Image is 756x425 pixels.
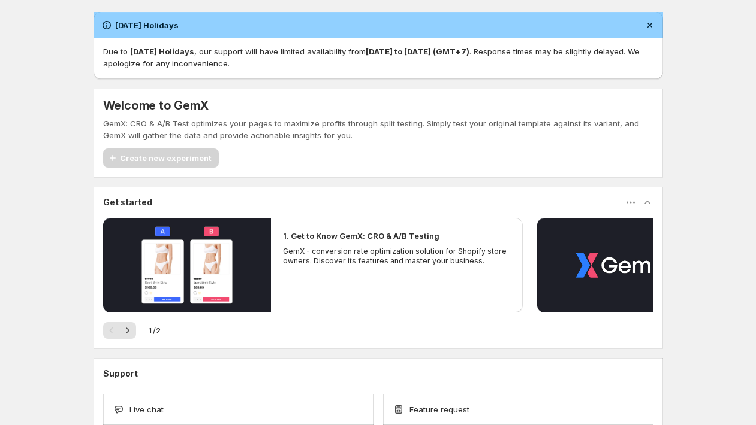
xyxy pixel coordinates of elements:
strong: [DATE] to [DATE] (GMT+7) [366,47,469,56]
span: 1 / 2 [148,324,161,336]
span: Feature request [409,403,469,415]
h2: [DATE] Holidays [115,19,179,31]
h3: Support [103,368,138,380]
p: GemX: CRO & A/B Test optimizes your pages to maximize profits through split testing. Simply test ... [103,117,653,141]
p: Due to , our support will have limited availability from . Response times may be slightly delayed... [103,45,653,69]
h3: Get started [103,196,152,208]
p: GemX - conversion rate optimization solution for Shopify store owners. Discover its features and ... [283,247,511,266]
h2: 1. Get to Know GemX: CRO & A/B Testing [283,230,439,242]
span: Live chat [129,403,164,415]
strong: [DATE] Holidays [130,47,194,56]
h5: Welcome to GemX [103,98,209,113]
